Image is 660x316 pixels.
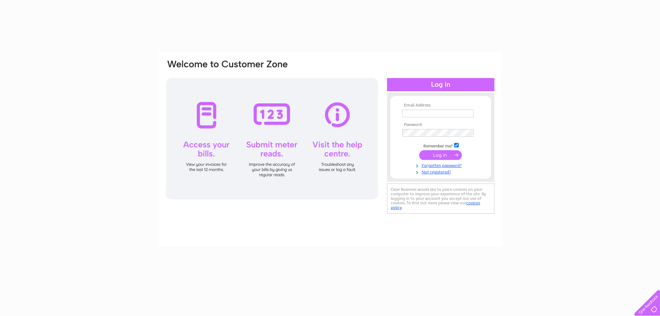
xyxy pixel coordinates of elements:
div: Clear Business would like to place cookies on your computer to improve your experience of the sit... [387,183,494,214]
a: Forgotten password? [402,162,481,168]
input: Submit [419,150,462,160]
a: Not registered? [402,168,481,175]
th: Email Address: [401,103,481,108]
th: Password: [401,122,481,127]
a: cookies policy [391,200,480,210]
td: Remember me? [401,142,481,149]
